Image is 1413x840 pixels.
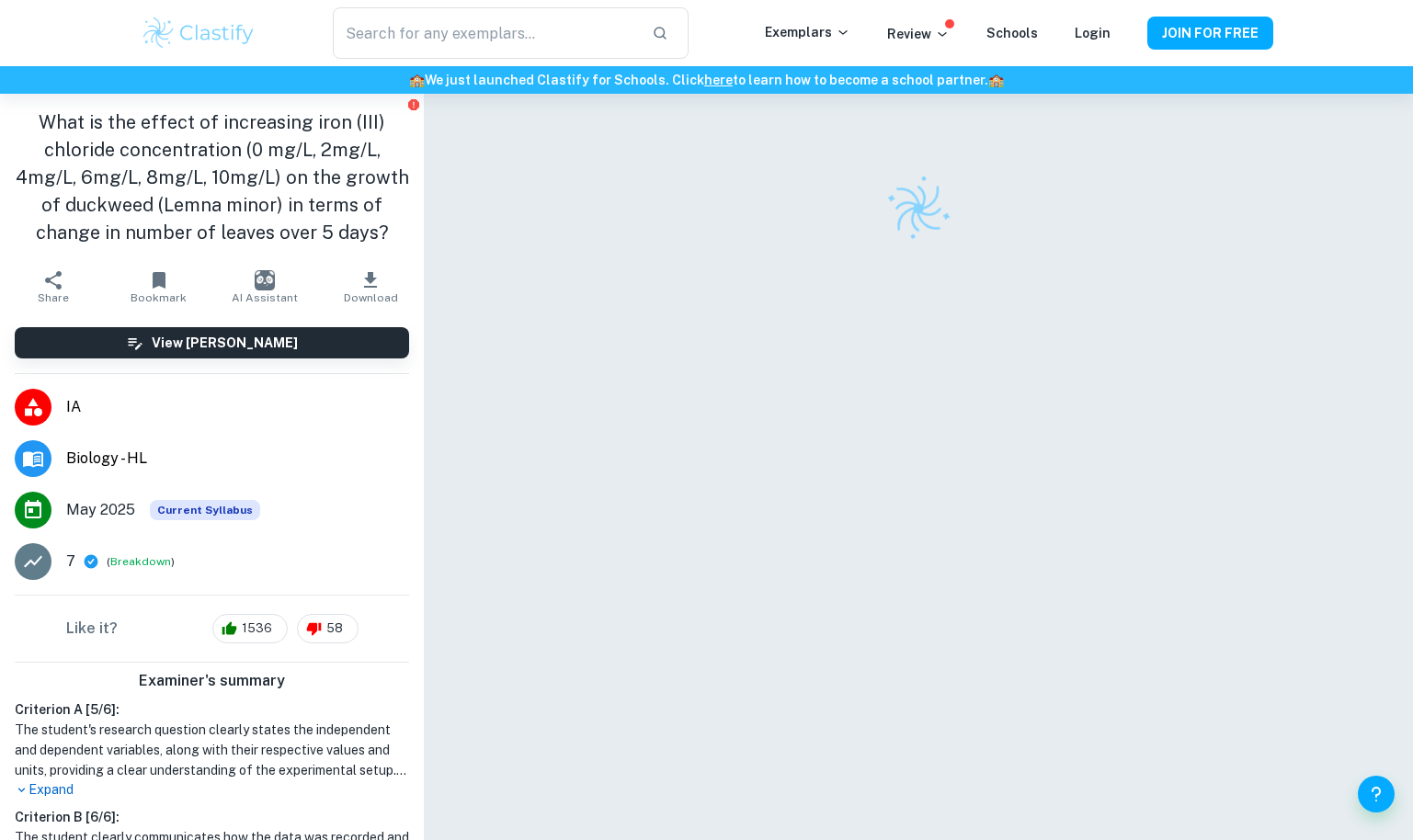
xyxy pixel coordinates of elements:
[15,780,409,800] p: Expand
[66,499,135,521] span: May 2025
[212,261,318,312] button: AI Assistant
[406,97,420,111] button: Report issue
[297,614,359,643] div: 58
[1075,26,1111,40] a: Login
[887,24,950,44] p: Review
[988,73,1004,87] span: 🏫
[1358,776,1395,812] button: Help and Feedback
[986,26,1038,40] a: Schools
[66,448,409,470] span: Biology - HL
[110,553,171,570] button: Breakdown
[318,261,424,312] button: Download
[15,807,409,827] h6: Criterion B [ 6 / 6 ]:
[15,699,409,720] h6: Criterion A [ 5 / 6 ]:
[874,165,963,253] img: Clastify logo
[38,291,69,304] span: Share
[316,619,353,638] span: 58
[141,15,257,51] img: Clastify logo
[7,670,416,692] h6: Examiner's summary
[232,291,298,304] span: AI Assistant
[131,291,187,304] span: Bookmark
[150,500,260,520] div: This exemplar is based on the current syllabus. Feel free to refer to it for inspiration/ideas wh...
[107,553,175,571] span: ( )
[344,291,398,304] span: Download
[765,22,850,42] p: Exemplars
[1147,17,1273,50] button: JOIN FOR FREE
[15,327,409,358] button: View [PERSON_NAME]
[15,720,409,780] h1: The student's research question clearly states the independent and dependent variables, along wit...
[152,333,298,353] h6: View [PERSON_NAME]
[106,261,211,312] button: Bookmark
[66,618,118,640] h6: Like it?
[409,73,425,87] span: 🏫
[15,108,409,246] h1: What is the effect of increasing iron (III) chloride concentration (0 mg/L, 2mg/L, 4mg/L, 6mg/L, ...
[4,70,1409,90] h6: We just launched Clastify for Schools. Click to learn how to become a school partner.
[66,551,75,573] p: 7
[212,614,288,643] div: 1536
[704,73,733,87] a: here
[333,7,636,59] input: Search for any exemplars...
[150,500,260,520] span: Current Syllabus
[232,619,282,638] span: 1536
[66,396,409,418] span: IA
[255,270,275,290] img: AI Assistant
